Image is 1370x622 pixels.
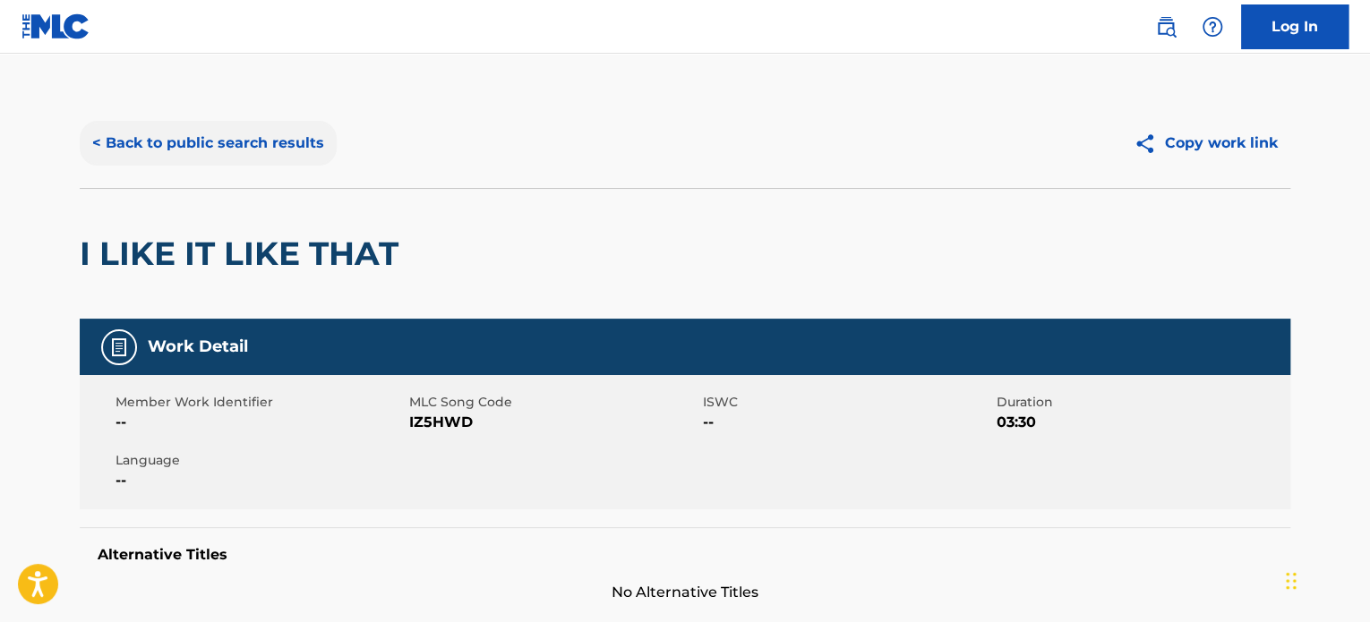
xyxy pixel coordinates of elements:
[997,393,1286,412] span: Duration
[1194,9,1230,45] div: Help
[116,412,405,433] span: --
[1241,4,1349,49] a: Log In
[409,412,698,433] span: IZ5HWD
[1134,132,1165,155] img: Copy work link
[703,393,992,412] span: ISWC
[80,121,337,166] button: < Back to public search results
[21,13,90,39] img: MLC Logo
[80,234,407,274] h2: I LIKE IT LIKE THAT
[1286,554,1297,608] div: Drag
[1148,9,1184,45] a: Public Search
[997,412,1286,433] span: 03:30
[116,451,405,470] span: Language
[1121,121,1290,166] button: Copy work link
[108,337,130,358] img: Work Detail
[116,470,405,491] span: --
[80,582,1290,603] span: No Alternative Titles
[148,337,248,357] h5: Work Detail
[98,546,1272,564] h5: Alternative Titles
[1202,16,1223,38] img: help
[1280,536,1370,622] iframe: Chat Widget
[116,393,405,412] span: Member Work Identifier
[409,393,698,412] span: MLC Song Code
[1155,16,1177,38] img: search
[703,412,992,433] span: --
